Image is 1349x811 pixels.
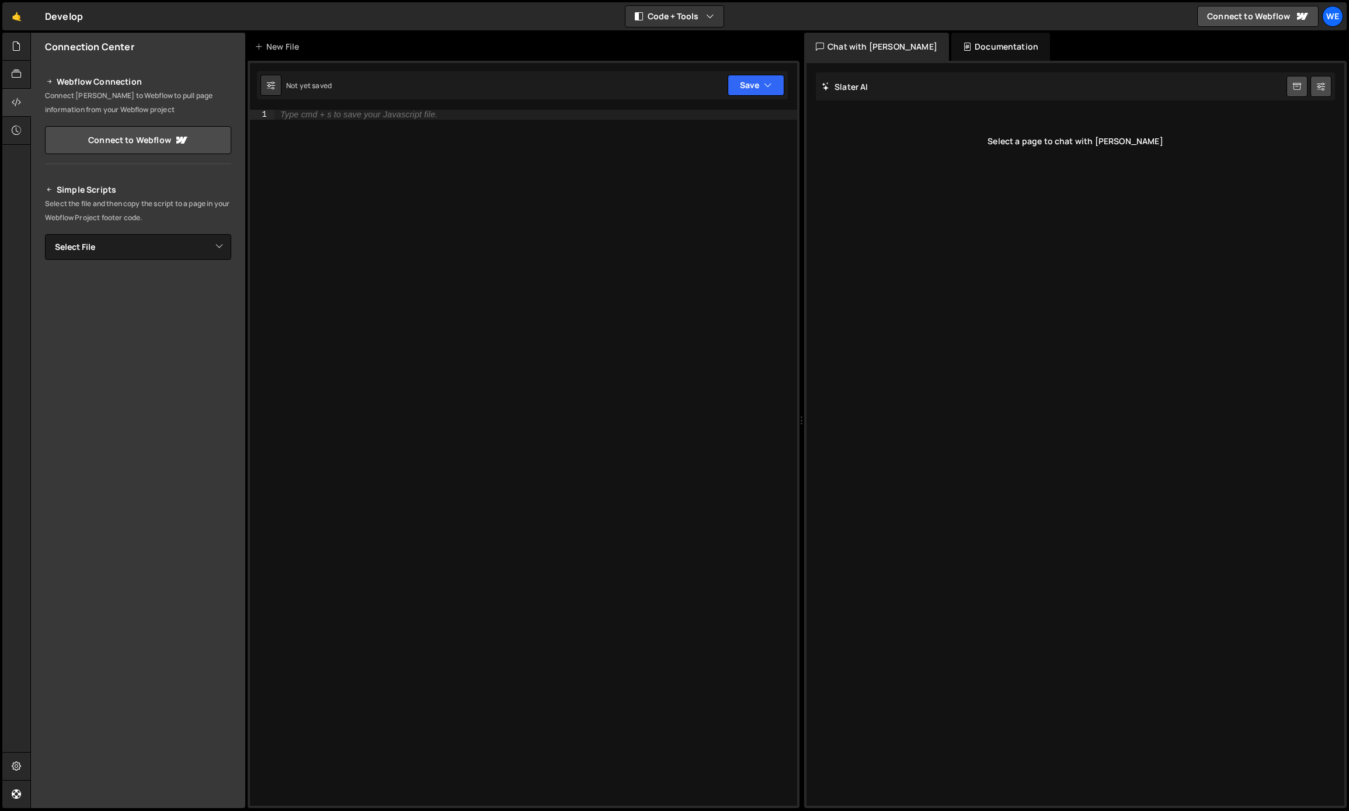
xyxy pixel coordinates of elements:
[804,33,949,61] div: Chat with [PERSON_NAME]
[2,2,31,30] a: 🤙
[45,126,231,154] a: Connect to Webflow
[286,81,332,91] div: Not yet saved
[1322,6,1343,27] a: We
[728,75,784,96] button: Save
[250,110,274,120] div: 1
[45,279,232,384] iframe: YouTube video player
[45,40,134,53] h2: Connection Center
[816,118,1335,165] div: Select a page to chat with [PERSON_NAME]
[255,41,304,53] div: New File
[625,6,724,27] button: Code + Tools
[45,75,231,89] h2: Webflow Connection
[951,33,1050,61] div: Documentation
[822,81,868,92] h2: Slater AI
[45,89,231,117] p: Connect [PERSON_NAME] to Webflow to pull page information from your Webflow project
[45,392,232,497] iframe: YouTube video player
[45,183,231,197] h2: Simple Scripts
[280,110,437,119] div: Type cmd + s to save your Javascript file.
[45,197,231,225] p: Select the file and then copy the script to a page in your Webflow Project footer code.
[1197,6,1319,27] a: Connect to Webflow
[45,9,83,23] div: Develop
